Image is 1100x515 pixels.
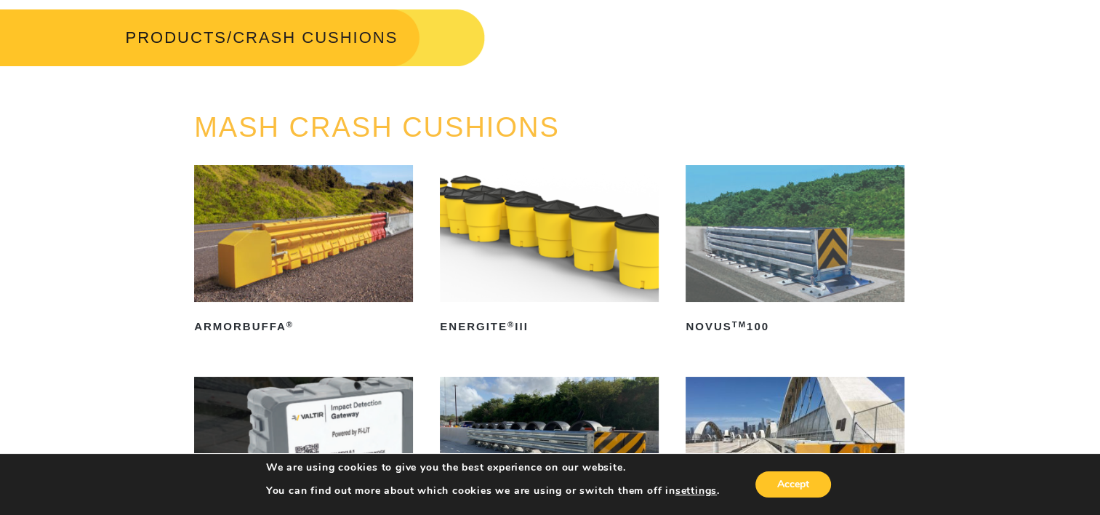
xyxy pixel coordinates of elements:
a: ArmorBuffa® [194,165,413,338]
sup: ® [286,320,294,329]
sup: TM [732,320,747,329]
span: CRASH CUSHIONS [233,28,398,47]
p: We are using cookies to give you the best experience on our website. [266,461,720,474]
button: Accept [755,471,831,498]
h2: ArmorBuffa [194,315,413,338]
h2: ENERGITE III [440,315,659,338]
p: You can find out more about which cookies we are using or switch them off in . [266,484,720,498]
a: MASH CRASH CUSHIONS [194,112,560,143]
sup: ® [507,320,515,329]
a: ENERGITE®III [440,165,659,338]
button: settings [675,484,717,498]
h2: NOVUS 100 [686,315,904,338]
a: NOVUSTM100 [686,165,904,338]
a: PRODUCTS [126,28,227,47]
